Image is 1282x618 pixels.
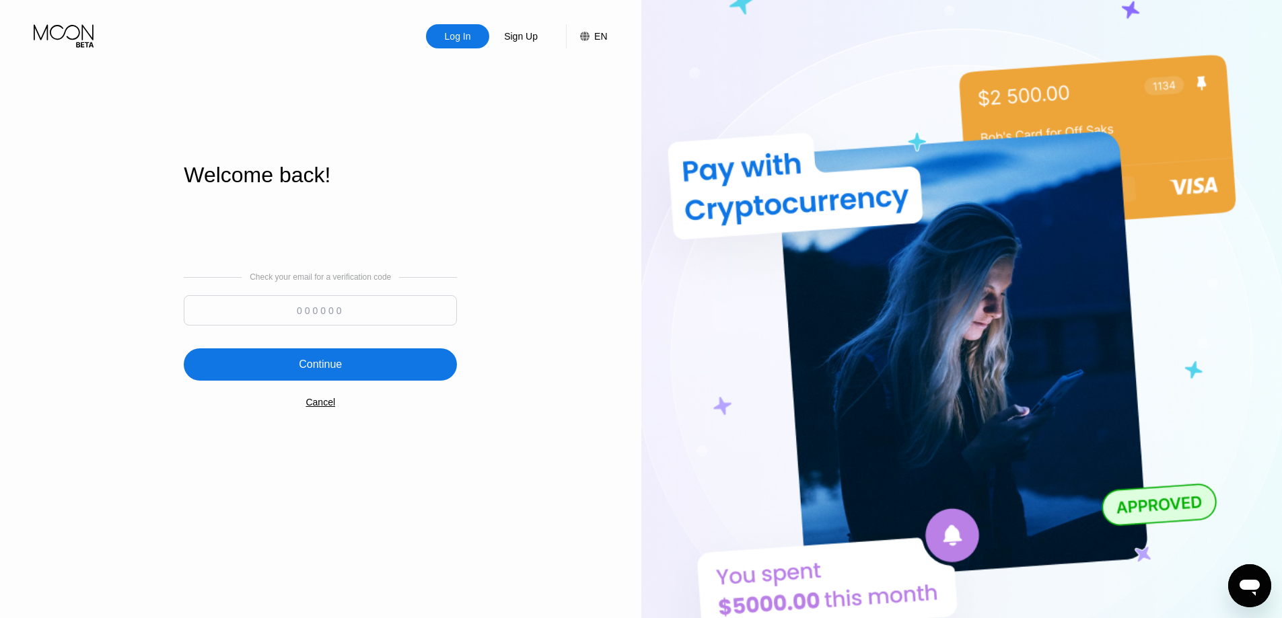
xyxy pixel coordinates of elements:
[299,358,342,371] div: Continue
[184,163,457,188] div: Welcome back!
[503,30,539,43] div: Sign Up
[566,24,607,48] div: EN
[1228,564,1271,607] iframe: Button to launch messaging window
[306,397,335,408] div: Cancel
[184,348,457,381] div: Continue
[594,31,607,42] div: EN
[489,24,553,48] div: Sign Up
[250,272,391,282] div: Check your email for a verification code
[443,30,472,43] div: Log In
[426,24,489,48] div: Log In
[184,295,457,325] input: 000000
